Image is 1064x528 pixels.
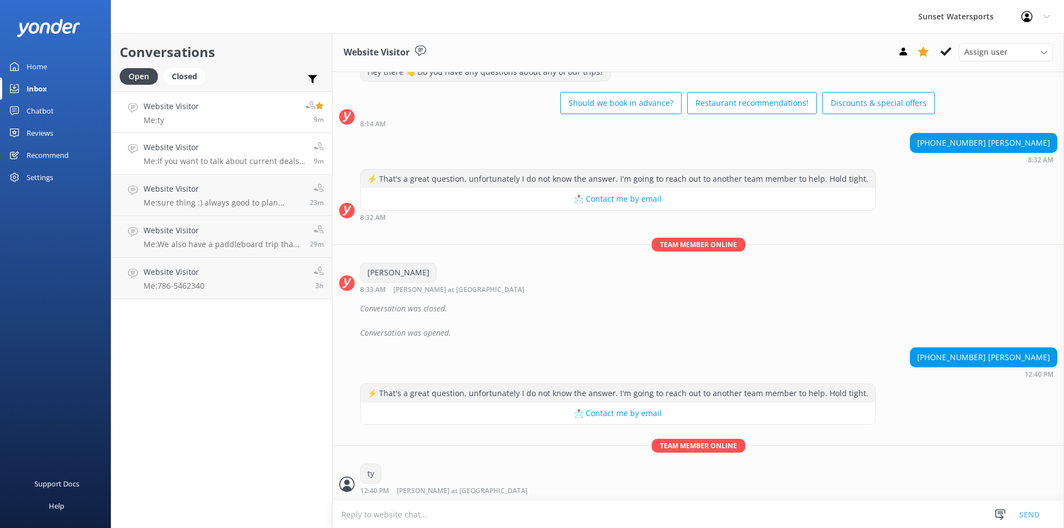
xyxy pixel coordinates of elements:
[361,464,381,483] div: ty
[361,263,436,282] div: [PERSON_NAME]
[687,92,817,114] button: Restaurant recommendations!
[144,183,301,195] h4: Website Visitor
[144,266,204,278] h4: Website Visitor
[144,100,199,112] h4: Website Visitor
[822,92,935,114] button: Discounts & special offers
[144,198,301,208] p: Me: sure thing :) always good to plan ahead. If you want I can text you so you have my number and...
[360,324,1057,342] div: Conversation was opened.
[111,91,332,133] a: Website VisitorMe:ty9m
[144,156,305,166] p: Me: If you want to talk about current deals, feel free to respond here and I can help navigate to...
[361,63,610,81] div: Hey there 👋 Do you have any questions about any of our trips?
[361,170,875,188] div: ⚡ That's a great question, unfortunately I do not know the answer. I'm going to reach out to anot...
[360,214,386,221] strong: 8:32 AM
[910,348,1057,367] div: [PHONE_NUMBER] [PERSON_NAME]
[964,46,1007,58] span: Assign user
[361,188,875,210] button: 📩 Contact me by email
[27,78,47,100] div: Inbox
[1025,371,1053,378] strong: 12:40 PM
[652,439,745,453] span: Team member online
[34,473,79,495] div: Support Docs
[144,239,301,249] p: Me: We also have a paddleboard trip that goes out to the backcountry every day from 11-4 to paddl...
[315,281,324,290] span: Aug 23 2025 08:04am (UTC -05:00) America/Cancun
[652,238,745,252] span: Team member online
[27,122,53,144] div: Reviews
[360,286,386,294] strong: 8:33 AM
[910,156,1057,163] div: Aug 23 2025 07:32am (UTC -05:00) America/Cancun
[27,55,47,78] div: Home
[360,486,564,495] div: Aug 23 2025 11:40am (UTC -05:00) America/Cancun
[339,324,1057,342] div: 2025-08-23T12:40:36.188
[314,115,324,124] span: Aug 23 2025 11:40am (UTC -05:00) America/Cancun
[144,224,301,237] h4: Website Visitor
[120,70,163,82] a: Open
[560,92,682,114] button: Should we book in advance?
[163,68,206,85] div: Closed
[360,488,389,495] strong: 12:40 PM
[910,370,1057,378] div: Aug 23 2025 11:40am (UTC -05:00) America/Cancun
[959,43,1053,61] div: Assign User
[360,120,935,127] div: Aug 23 2025 07:14am (UTC -05:00) America/Cancun
[27,144,69,166] div: Recommend
[27,100,54,122] div: Chatbot
[17,19,80,37] img: yonder-white-logo.png
[360,121,386,127] strong: 8:14 AM
[120,68,158,85] div: Open
[361,384,875,403] div: ⚡ That's a great question, unfortunately I do not know the answer. I'm going to reach out to anot...
[111,216,332,258] a: Website VisitorMe:We also have a paddleboard trip that goes out to the backcountry every day from...
[361,402,875,424] button: 📩 Contact me by email
[163,70,211,82] a: Closed
[1028,157,1053,163] strong: 8:32 AM
[397,488,528,495] span: [PERSON_NAME] at [GEOGRAPHIC_DATA]
[360,285,560,294] div: Aug 23 2025 07:33am (UTC -05:00) America/Cancun
[111,133,332,175] a: Website VisitorMe:If you want to talk about current deals, feel free to respond here and I can he...
[360,299,1057,318] div: Conversation was closed.
[310,239,324,249] span: Aug 23 2025 11:20am (UTC -05:00) America/Cancun
[49,495,64,517] div: Help
[111,258,332,299] a: Website VisitorMe:786-54623403h
[339,299,1057,318] div: 2025-08-23T12:37:34.475
[910,134,1057,152] div: [PHONE_NUMBER] [PERSON_NAME]
[144,281,204,291] p: Me: 786-5462340
[27,166,53,188] div: Settings
[144,141,305,153] h4: Website Visitor
[393,286,524,294] span: [PERSON_NAME] at [GEOGRAPHIC_DATA]
[314,156,324,166] span: Aug 23 2025 11:40am (UTC -05:00) America/Cancun
[310,198,324,207] span: Aug 23 2025 11:26am (UTC -05:00) America/Cancun
[360,213,876,221] div: Aug 23 2025 07:32am (UTC -05:00) America/Cancun
[111,175,332,216] a: Website VisitorMe:sure thing :) always good to plan ahead. If you want I can text you so you have...
[120,42,324,63] h2: Conversations
[344,45,410,60] h3: Website Visitor
[144,115,199,125] p: Me: ty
